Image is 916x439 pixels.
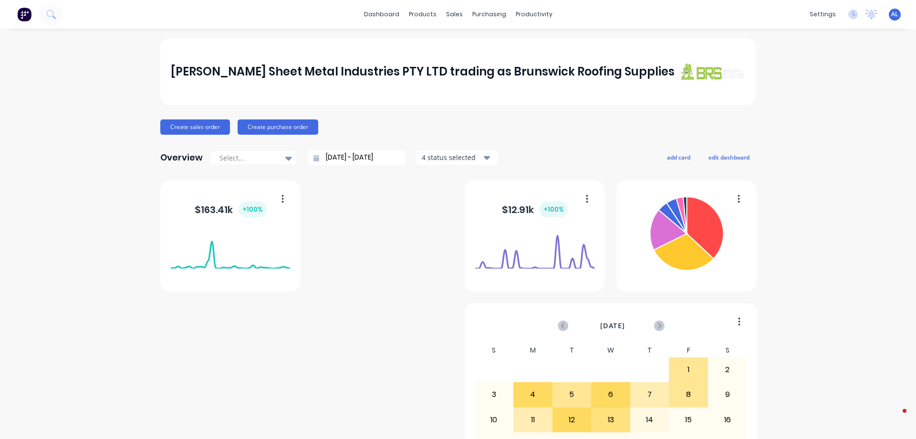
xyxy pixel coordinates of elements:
[171,62,675,81] div: [PERSON_NAME] Sheet Metal Industries PTY LTD trading as Brunswick Roofing Supplies
[805,7,841,21] div: settings
[591,343,630,357] div: W
[422,152,482,162] div: 4 status selected
[553,383,591,407] div: 5
[475,383,513,407] div: 3
[238,119,318,135] button: Create purchase order
[540,202,568,217] div: + 100 %
[592,383,630,407] div: 6
[708,408,747,432] div: 16
[511,7,557,21] div: productivity
[502,202,568,217] div: $ 12.91k
[592,408,630,432] div: 13
[669,383,708,407] div: 8
[708,343,747,357] div: S
[475,408,513,432] div: 10
[552,343,592,357] div: T
[514,408,552,432] div: 11
[702,151,756,163] button: edit dashboard
[661,151,697,163] button: add card
[630,343,669,357] div: T
[475,343,514,357] div: S
[359,7,404,21] a: dashboard
[678,63,745,80] img: J A Sheet Metal Industries PTY LTD trading as Brunswick Roofing Supplies
[160,119,230,135] button: Create sales order
[669,343,708,357] div: F
[513,343,552,357] div: M
[631,383,669,407] div: 7
[514,383,552,407] div: 4
[884,407,906,429] iframe: Intercom live chat
[600,321,625,331] span: [DATE]
[416,150,498,165] button: 4 status selected
[631,408,669,432] div: 14
[195,202,267,217] div: $ 163.41k
[468,7,511,21] div: purchasing
[553,408,591,432] div: 12
[441,7,468,21] div: sales
[708,358,747,382] div: 2
[404,7,441,21] div: products
[669,408,708,432] div: 15
[160,148,203,167] div: Overview
[17,7,31,21] img: Factory
[669,358,708,382] div: 1
[708,383,747,407] div: 9
[239,202,267,217] div: + 100 %
[891,10,898,19] span: AL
